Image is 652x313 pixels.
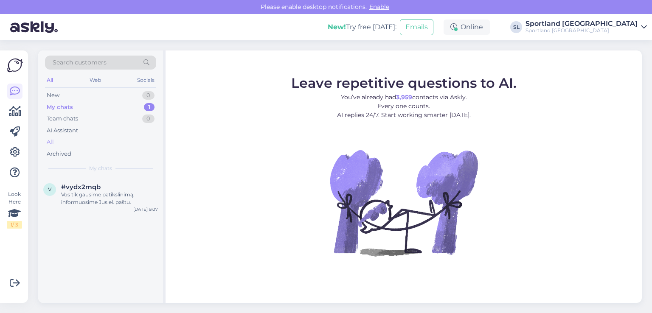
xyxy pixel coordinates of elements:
[7,57,23,73] img: Askly Logo
[291,74,517,91] span: Leave repetitive questions to AI.
[47,103,73,112] div: My chats
[400,19,433,35] button: Emails
[7,190,22,229] div: Look Here
[510,21,522,33] div: SL
[47,115,78,123] div: Team chats
[144,103,155,112] div: 1
[88,75,103,86] div: Web
[327,126,480,279] img: No Chat active
[328,22,396,32] div: Try free [DATE]:
[526,20,638,27] div: Sportland [GEOGRAPHIC_DATA]
[47,150,71,158] div: Archived
[135,75,156,86] div: Socials
[7,221,22,229] div: 1 / 3
[53,58,107,67] span: Search customers
[367,3,392,11] span: Enable
[526,20,647,34] a: Sportland [GEOGRAPHIC_DATA]Sportland [GEOGRAPHIC_DATA]
[89,165,112,172] span: My chats
[291,92,517,119] p: You’ve already had contacts via Askly. Every one counts. AI replies 24/7. Start working smarter [...
[133,206,158,212] div: [DATE] 9:07
[142,115,155,123] div: 0
[47,138,54,146] div: All
[526,27,638,34] div: Sportland [GEOGRAPHIC_DATA]
[328,23,346,31] b: New!
[47,126,78,135] div: AI Assistant
[45,75,55,86] div: All
[142,91,155,100] div: 0
[61,183,101,191] span: #vydx2mqb
[48,186,51,193] span: v
[47,91,59,100] div: New
[61,191,158,206] div: Vos tik gausime patikslinimą, informuosime Jus el. paštu.
[444,20,490,35] div: Online
[396,93,412,101] b: 3,959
